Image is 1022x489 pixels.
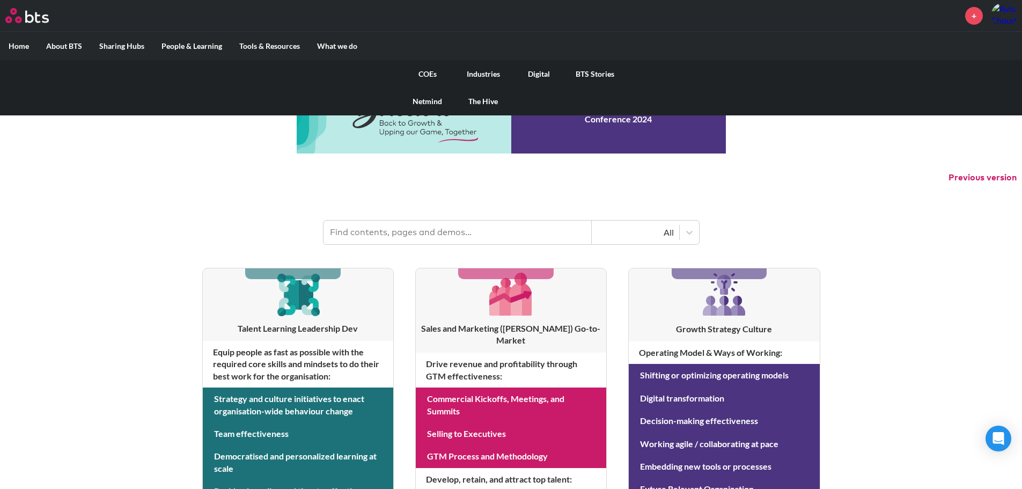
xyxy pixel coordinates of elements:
img: Avid Choudhry [991,3,1017,28]
h4: Equip people as fast as possible with the required core skills and mindsets to do their best work... [203,341,393,388]
h3: Growth Strategy Culture [629,323,819,335]
h3: Talent Learning Leadership Dev [203,323,393,334]
h4: Operating Model & Ways of Working : [629,341,819,364]
label: People & Learning [153,32,231,60]
button: Previous version [949,172,1017,184]
h4: Drive revenue and profitability through GTM effectiveness : [416,353,606,388]
img: [object Object] [273,268,323,319]
label: About BTS [38,32,91,60]
img: [object Object] [699,268,750,320]
input: Find contents, pages and demos... [323,221,592,244]
label: Sharing Hubs [91,32,153,60]
label: What we do [308,32,366,60]
label: Tools & Resources [231,32,308,60]
img: [object Object] [486,268,536,319]
div: Open Intercom Messenger [986,426,1011,451]
a: + [965,7,983,25]
div: All [597,227,674,238]
img: BTS Logo [5,8,49,23]
a: Profile [991,3,1017,28]
h3: Sales and Marketing ([PERSON_NAME]) Go-to-Market [416,323,606,347]
a: Go home [5,8,69,23]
